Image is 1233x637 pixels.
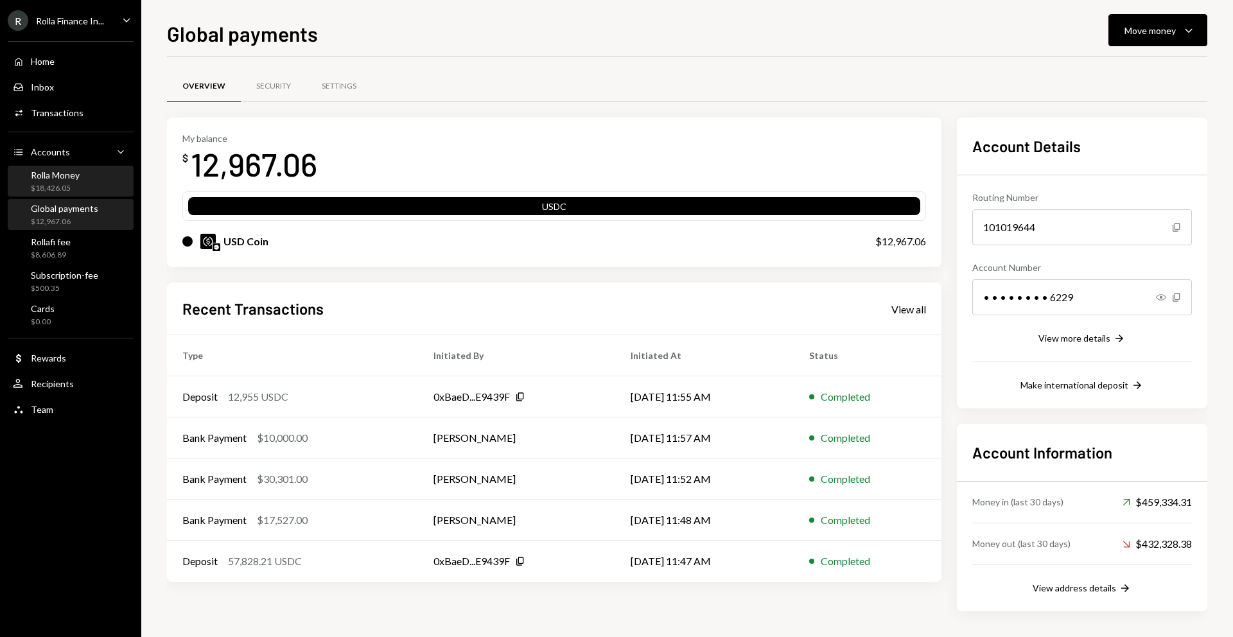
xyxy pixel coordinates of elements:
h2: Recent Transactions [182,298,324,319]
button: View address details [1033,582,1132,596]
a: Settings [306,70,372,103]
div: Transactions [31,107,83,118]
div: $17,527.00 [257,512,308,528]
div: USDC [188,200,920,218]
a: Rollafi fee$8,606.89 [8,232,134,263]
div: My balance [182,133,317,144]
div: $459,334.31 [1123,494,1192,510]
div: $18,426.05 [31,183,80,194]
div: Rolla Money [31,170,80,180]
div: Home [31,56,55,67]
td: [PERSON_NAME] [418,458,615,500]
div: Security [256,81,291,92]
div: $ [182,152,188,164]
h1: Global payments [167,21,318,46]
div: Cards [31,303,55,314]
div: Deposit [182,389,218,405]
a: Subscription-fee$500.35 [8,266,134,297]
a: Recipients [8,372,134,395]
div: Completed [821,554,870,569]
div: $0.00 [31,317,55,327]
button: Move money [1108,14,1207,46]
div: Completed [821,430,870,446]
div: Overview [182,81,225,92]
div: Bank Payment [182,430,247,446]
a: Cards$0.00 [8,299,134,330]
a: Accounts [8,140,134,163]
div: USD Coin [223,234,268,249]
div: 101019644 [972,209,1192,245]
div: View all [891,303,926,316]
a: View all [891,302,926,316]
div: 12,955 USDC [228,389,288,405]
td: [DATE] 11:48 AM [615,500,794,541]
h2: Account Details [972,135,1192,157]
td: [PERSON_NAME] [418,500,615,541]
th: Status [794,335,941,376]
div: Money in (last 30 days) [972,495,1063,509]
th: Initiated By [418,335,615,376]
a: Rewards [8,346,134,369]
td: [DATE] 11:47 AM [615,541,794,582]
button: View more details [1038,332,1126,346]
div: Rolla Finance In... [36,15,104,26]
div: View address details [1033,582,1116,593]
div: $10,000.00 [257,430,308,446]
a: Inbox [8,75,134,98]
td: [DATE] 11:57 AM [615,417,794,458]
div: $8,606.89 [31,250,71,261]
th: Type [167,335,418,376]
div: $12,967.06 [875,234,926,249]
div: Bank Payment [182,512,247,528]
div: View more details [1038,333,1110,344]
td: [DATE] 11:55 AM [615,376,794,417]
a: Team [8,397,134,421]
img: USDC [200,234,216,249]
div: Completed [821,471,870,487]
a: Global payments$12,967.06 [8,199,134,230]
div: Global payments [31,203,98,214]
th: Initiated At [615,335,794,376]
div: $12,967.06 [31,216,98,227]
button: Make international deposit [1020,379,1144,393]
div: 0xBaeD...E9439F [433,554,510,569]
div: Make international deposit [1020,380,1128,390]
div: Completed [821,389,870,405]
a: Overview [167,70,241,103]
div: Subscription-fee [31,270,98,281]
div: Account Number [972,261,1192,274]
div: $30,301.00 [257,471,308,487]
div: $500.35 [31,283,98,294]
div: $432,328.38 [1123,536,1192,552]
img: base-mainnet [213,243,220,251]
div: Rewards [31,353,66,363]
div: 12,967.06 [191,144,317,184]
div: R [8,10,28,31]
div: Money out (last 30 days) [972,537,1071,550]
a: Rolla Money$18,426.05 [8,166,134,196]
td: [DATE] 11:52 AM [615,458,794,500]
div: Bank Payment [182,471,247,487]
div: 57,828.21 USDC [228,554,302,569]
div: 0xBaeD...E9439F [433,389,510,405]
div: Recipients [31,378,74,389]
div: Completed [821,512,870,528]
div: Team [31,404,53,415]
div: Accounts [31,146,70,157]
div: Rollafi fee [31,236,71,247]
div: Deposit [182,554,218,569]
div: Routing Number [972,191,1192,204]
a: Home [8,49,134,73]
a: Transactions [8,101,134,124]
a: Security [241,70,306,103]
div: • • • • • • • • 6229 [972,279,1192,315]
div: Settings [322,81,356,92]
div: Inbox [31,82,54,92]
h2: Account Information [972,442,1192,463]
div: Move money [1124,24,1176,37]
td: [PERSON_NAME] [418,417,615,458]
